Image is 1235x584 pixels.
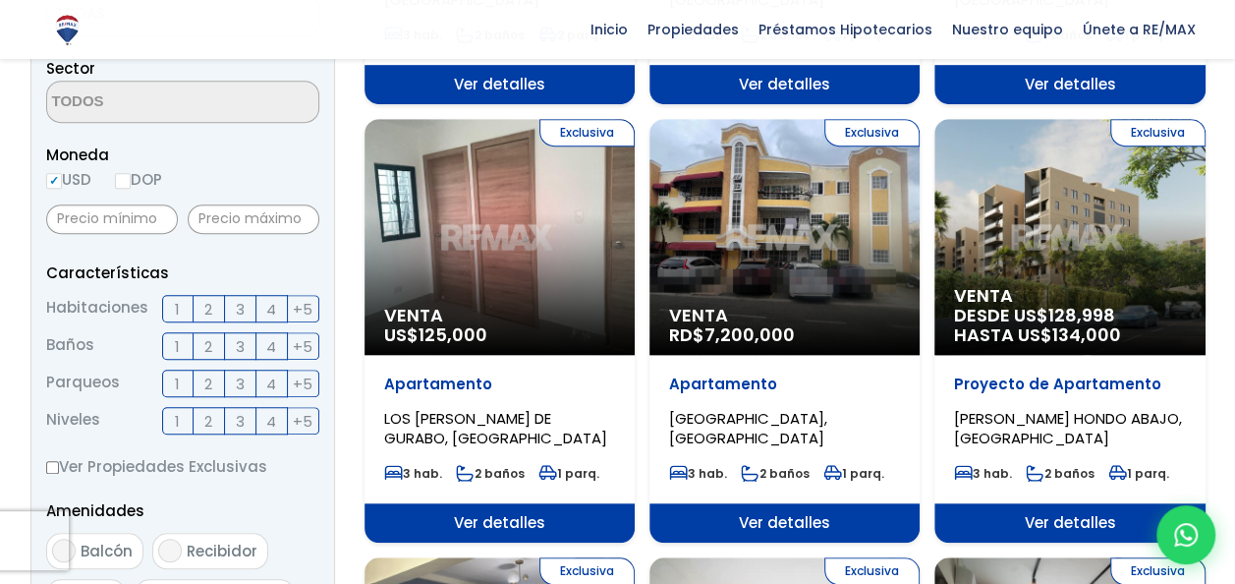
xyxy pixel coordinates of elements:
span: [GEOGRAPHIC_DATA], [GEOGRAPHIC_DATA] [669,408,827,448]
span: Inicio [581,15,638,44]
span: Balcón [81,541,133,561]
span: 3 [236,409,245,434]
span: 128,998 [1048,303,1115,327]
span: 3 hab. [954,465,1012,482]
span: Exclusiva [539,119,635,146]
span: 2 [204,297,212,321]
span: Ver detalles [934,65,1205,104]
span: RD$ [669,322,795,347]
span: 2 [204,409,212,434]
span: 1 [175,409,180,434]
span: 4 [266,409,276,434]
label: DOP [115,167,162,192]
label: Ver Propiedades Exclusivas [46,454,319,479]
span: 4 [266,334,276,359]
span: 2 baños [1026,465,1095,482]
span: +5 [293,409,312,434]
span: US$ [384,322,487,347]
span: 3 [236,297,245,321]
span: Ver detalles [649,503,920,543]
span: Venta [669,306,900,325]
input: Recibidor [158,539,182,562]
span: 125,000 [419,322,487,347]
span: Venta [384,306,615,325]
span: Propiedades [638,15,749,44]
span: [PERSON_NAME] HONDO ABAJO, [GEOGRAPHIC_DATA] [954,408,1182,448]
span: 1 [175,372,180,396]
span: 1 parq. [823,465,884,482]
span: Parqueos [46,370,120,397]
span: DESDE US$ [954,306,1185,345]
span: 3 hab. [669,465,727,482]
span: 4 [266,297,276,321]
input: Precio mínimo [46,204,178,234]
span: 1 [175,297,180,321]
span: Venta [954,286,1185,306]
span: Préstamos Hipotecarios [749,15,942,44]
p: Características [46,261,319,285]
span: Exclusiva [824,119,920,146]
label: USD [46,167,91,192]
span: +5 [293,334,312,359]
span: 2 baños [741,465,810,482]
span: Ver detalles [934,503,1205,543]
span: Moneda [46,143,319,167]
span: HASTA US$ [954,325,1185,345]
span: Niveles [46,407,100,435]
span: 1 parq. [538,465,599,482]
span: Baños [46,332,94,360]
span: Exclusiva [1110,119,1206,146]
span: 134,000 [1052,322,1121,347]
span: 1 [175,334,180,359]
span: +5 [293,297,312,321]
input: Ver Propiedades Exclusivas [46,461,59,474]
span: Ver detalles [365,503,635,543]
span: 3 [236,372,245,396]
a: Exclusiva Venta RD$7,200,000 Apartamento [GEOGRAPHIC_DATA], [GEOGRAPHIC_DATA] 3 hab. 2 baños 1 pa... [649,119,920,543]
span: 4 [266,372,276,396]
span: 2 baños [456,465,525,482]
span: 3 hab. [384,465,442,482]
span: Habitaciones [46,295,148,322]
img: Logo de REMAX [50,13,84,47]
span: Ver detalles [649,65,920,104]
span: 2 [204,372,212,396]
span: Recibidor [187,541,257,561]
a: Exclusiva Venta US$125,000 Apartamento LOS [PERSON_NAME] DE GURABO, [GEOGRAPHIC_DATA] 3 hab. 2 ba... [365,119,635,543]
input: Precio máximo [188,204,319,234]
p: Apartamento [669,375,900,394]
span: LOS [PERSON_NAME] DE GURABO, [GEOGRAPHIC_DATA] [384,408,607,448]
span: Ver detalles [365,65,635,104]
textarea: Search [47,82,238,124]
p: Apartamento [384,375,615,394]
span: 3 [236,334,245,359]
p: Proyecto de Apartamento [954,375,1185,394]
span: 1 parq. [1108,465,1169,482]
a: Exclusiva Venta DESDE US$128,998 HASTA US$134,000 Proyecto de Apartamento [PERSON_NAME] HONDO ABA... [934,119,1205,543]
span: Únete a RE/MAX [1073,15,1206,44]
span: Nuestro equipo [942,15,1073,44]
span: 2 [204,334,212,359]
input: USD [46,173,62,189]
span: Sector [46,58,95,79]
p: Amenidades [46,498,319,523]
span: +5 [293,372,312,396]
input: DOP [115,173,131,189]
span: 7,200,000 [704,322,795,347]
